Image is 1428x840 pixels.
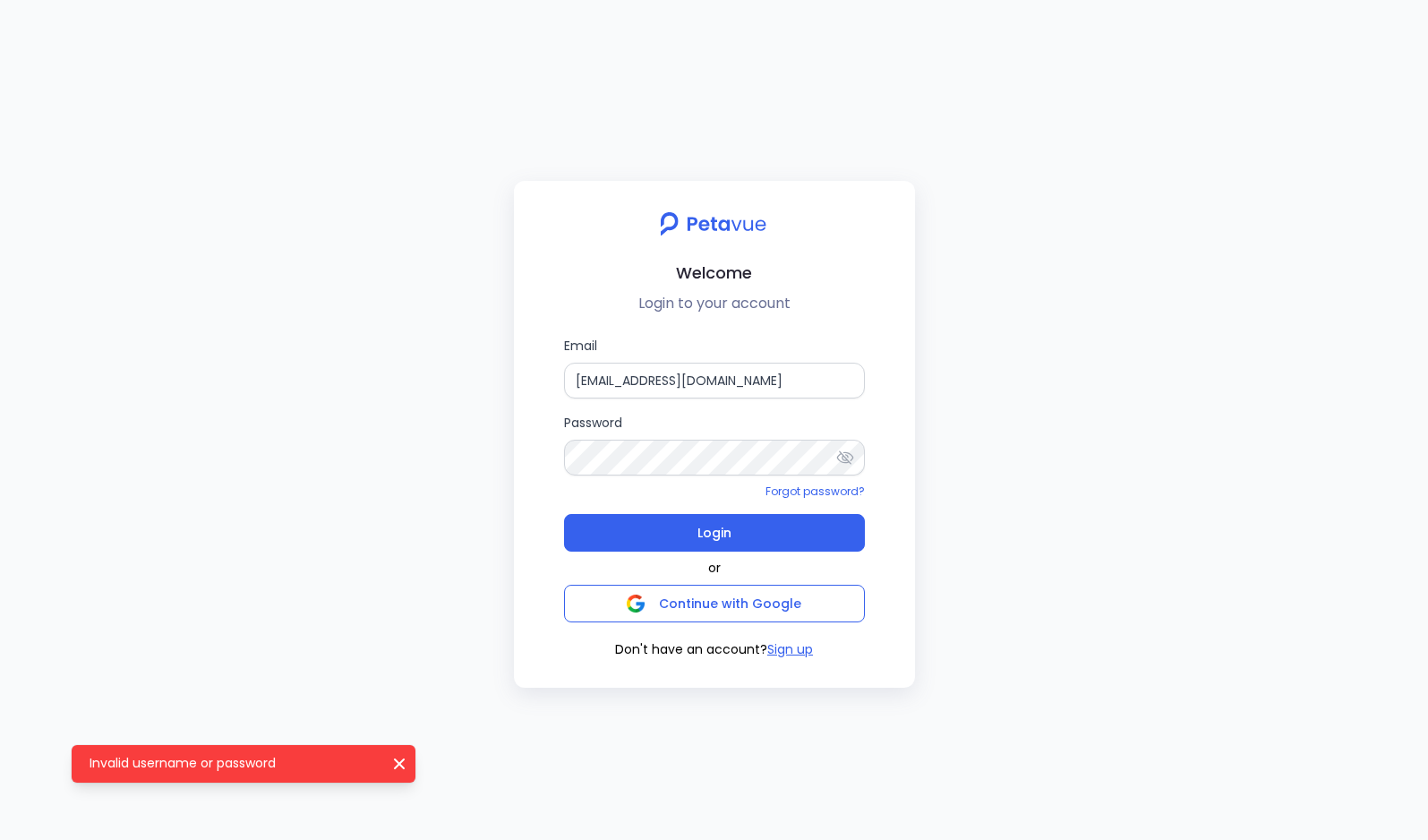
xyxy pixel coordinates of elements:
[528,293,901,314] p: Login to your account
[90,754,376,772] p: Invalid username or password
[564,514,865,552] button: Login
[697,520,731,545] span: Login
[564,336,865,399] label: Email
[767,640,813,659] button: Sign up
[564,413,865,476] label: Password
[72,745,415,783] div: Invalid username or password
[765,484,865,499] a: Forgot password?
[528,260,901,286] h2: Welcome
[564,363,865,399] input: Email
[564,440,865,476] input: Password
[659,595,801,613] span: Continue with Google
[615,640,767,659] span: Don't have an account?
[564,585,865,622] button: Continue with Google
[649,202,779,245] img: petavue logo
[708,559,721,578] span: or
